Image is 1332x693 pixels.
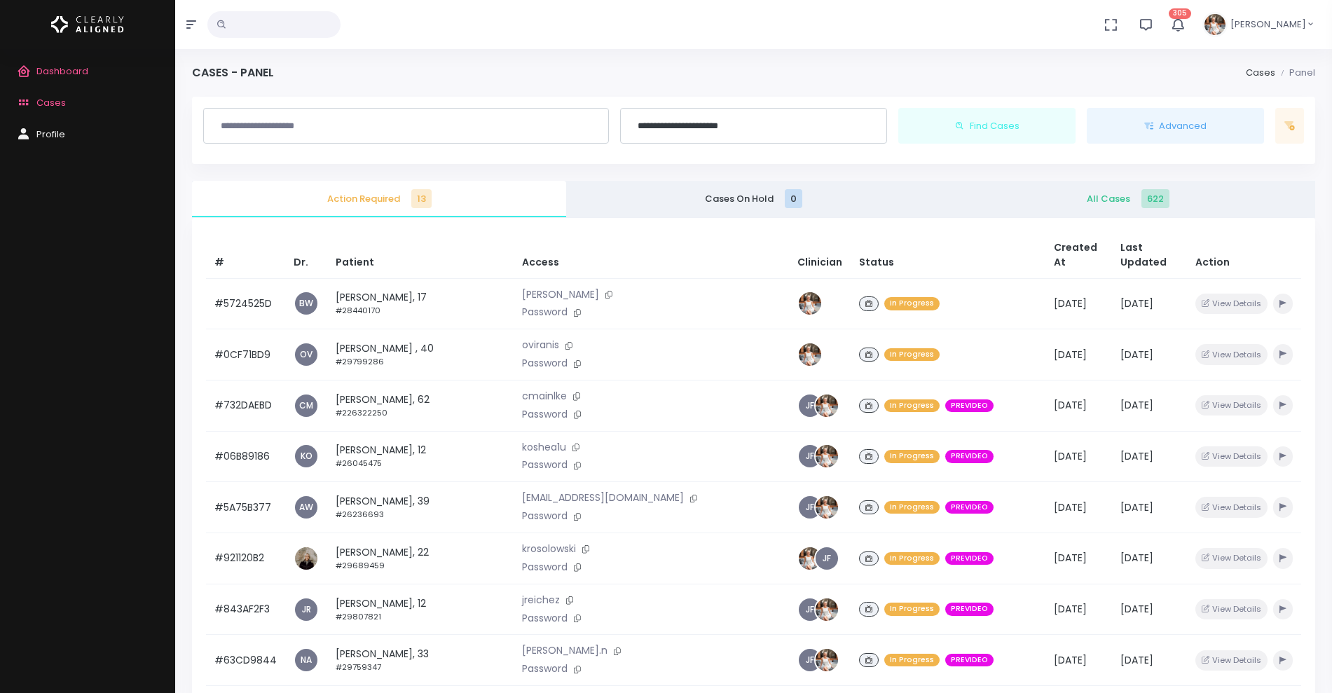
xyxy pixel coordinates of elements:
p: Password [522,560,781,575]
span: In Progress [884,450,940,463]
td: [PERSON_NAME], 33 [327,635,514,686]
span: [DATE] [1054,500,1087,514]
span: Cases [36,96,66,109]
span: PREVIDEO [945,501,994,514]
th: Action [1187,232,1301,279]
span: [DATE] [1054,348,1087,362]
span: All Cases [952,192,1304,206]
td: [PERSON_NAME] , 40 [327,329,514,380]
span: In Progress [884,654,940,667]
span: [DATE] [1054,296,1087,310]
td: #5724525D [206,278,285,329]
td: [PERSON_NAME], 22 [327,533,514,584]
button: View Details [1195,344,1268,364]
td: [PERSON_NAME], 17 [327,278,514,329]
button: View Details [1195,650,1268,671]
a: JF [799,649,821,671]
p: Password [522,356,781,371]
td: #732DAEBD [206,380,285,431]
button: Advanced [1087,108,1264,144]
small: #26045475 [336,458,382,469]
span: Profile [36,128,65,141]
span: [DATE] [1120,398,1153,412]
small: #26236693 [336,509,384,520]
td: #843AF2F3 [206,584,285,635]
td: #63CD9844 [206,635,285,686]
p: oviranis [522,338,781,353]
span: [DATE] [1054,449,1087,463]
a: JF [816,547,838,570]
span: Dashboard [36,64,88,78]
span: [DATE] [1120,348,1153,362]
button: View Details [1195,395,1268,416]
span: [DATE] [1054,602,1087,616]
a: JF [799,394,821,417]
h4: Cases - Panel [192,66,274,79]
a: Cases [1246,66,1275,79]
span: [DATE] [1054,398,1087,412]
a: JF [799,445,821,467]
td: #0CF71BD9 [206,329,285,380]
span: PREVIDEO [945,603,994,616]
p: jreichez [522,593,781,608]
button: View Details [1195,497,1268,517]
span: PREVIDEO [945,450,994,463]
p: [EMAIL_ADDRESS][DOMAIN_NAME] [522,490,781,506]
span: [DATE] [1054,653,1087,667]
button: View Details [1195,294,1268,314]
small: #29799286 [336,356,384,367]
th: Clinician [789,232,851,279]
span: [DATE] [1120,653,1153,667]
p: koshea1u [522,440,781,455]
span: In Progress [884,399,940,413]
button: Find Cases [898,108,1076,144]
span: [PERSON_NAME] [1230,18,1306,32]
th: Access [514,232,789,279]
th: # [206,232,285,279]
span: JF [799,496,821,519]
p: Password [522,611,781,626]
td: [PERSON_NAME], 39 [327,482,514,533]
button: View Details [1195,548,1268,568]
span: In Progress [884,501,940,514]
span: 0 [785,189,802,208]
span: PREVIDEO [945,654,994,667]
p: [PERSON_NAME].n [522,643,781,659]
p: Password [522,458,781,473]
span: [DATE] [1120,296,1153,310]
span: CM [295,394,317,417]
span: [DATE] [1054,551,1087,565]
span: Cases On Hold [577,192,929,206]
span: In Progress [884,603,940,616]
p: Password [522,661,781,677]
a: BW [295,292,317,315]
p: cmainlke [522,389,781,404]
span: In Progress [884,348,940,362]
a: NA [295,649,317,671]
span: In Progress [884,552,940,565]
th: Patient [327,232,514,279]
th: Last Updated [1112,232,1187,279]
p: krosolowski [522,542,781,557]
a: JR [295,598,317,621]
a: JF [799,598,821,621]
span: [DATE] [1120,551,1153,565]
td: #921120B2 [206,533,285,584]
p: Password [522,305,781,320]
span: KO [295,445,317,467]
span: [DATE] [1120,602,1153,616]
small: #29807821 [336,611,381,622]
span: Action Required [203,192,555,206]
span: 13 [411,189,432,208]
span: [DATE] [1120,449,1153,463]
td: [PERSON_NAME], 12 [327,584,514,635]
span: PREVIDEO [945,399,994,413]
p: [PERSON_NAME] [522,287,781,303]
td: #06B89186 [206,431,285,482]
